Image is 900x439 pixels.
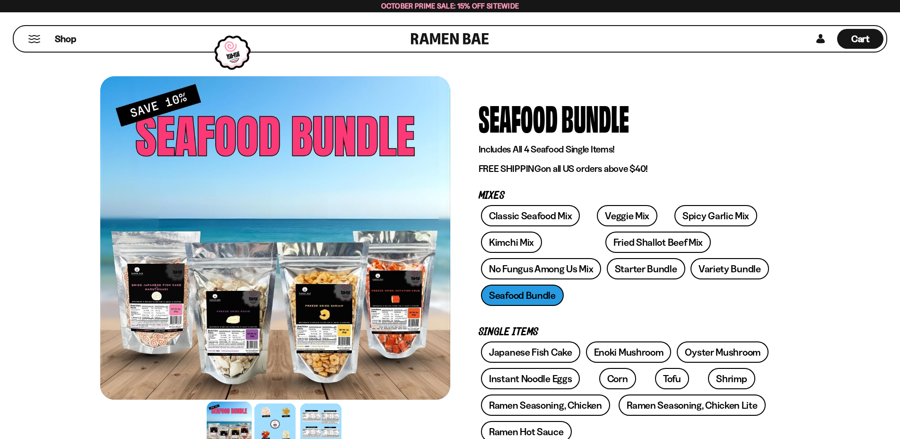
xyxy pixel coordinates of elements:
span: October Prime Sale: 15% off Sitewide [381,1,519,10]
a: Tofu [655,368,689,389]
a: Ramen Seasoning, Chicken Lite [619,394,765,416]
p: Mixes [479,191,772,200]
a: Spicy Garlic Mix [674,205,757,226]
div: Bundle [561,100,629,135]
span: Cart [851,33,870,45]
a: Corn [599,368,636,389]
a: Japanese Fish Cake [481,341,580,363]
a: Fried Shallot Beef Mix [605,232,711,253]
div: Cart [837,26,883,52]
a: Shop [55,29,76,49]
a: Instant Noodle Eggs [481,368,580,389]
a: Kimchi Mix [481,232,542,253]
a: Veggie Mix [597,205,657,226]
a: Enoki Mushroom [586,341,672,363]
a: No Fungus Among Us Mix [481,258,601,279]
p: on all US orders above $40! [479,163,772,175]
p: Includes All 4 Seafood Single Items! [479,143,772,155]
a: Variety Bundle [690,258,769,279]
button: Mobile Menu Trigger [28,35,41,43]
strong: FREE SHIPPING [479,163,541,174]
div: Seafood [479,100,558,135]
a: Oyster Mushroom [677,341,769,363]
a: Shrimp [708,368,755,389]
p: Single Items [479,328,772,337]
span: Shop [55,33,76,45]
a: Classic Seafood Mix [481,205,580,226]
a: Starter Bundle [607,258,685,279]
a: Ramen Seasoning, Chicken [481,394,610,416]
